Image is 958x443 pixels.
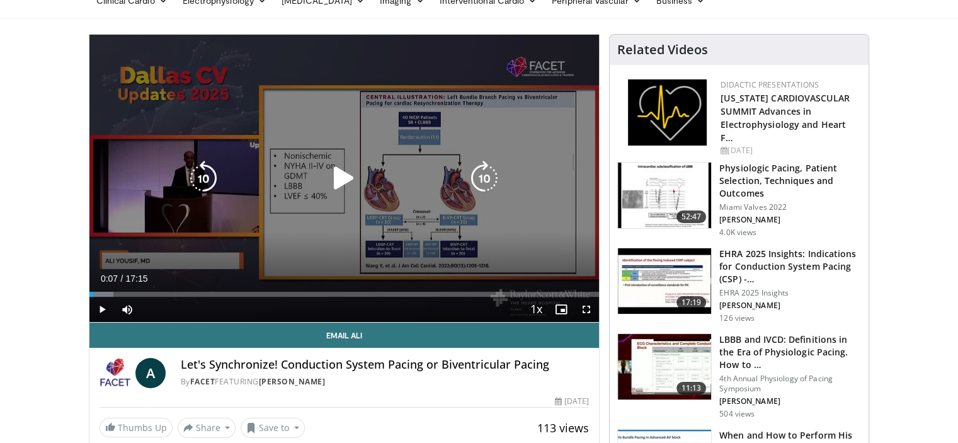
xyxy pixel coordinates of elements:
div: [DATE] [555,396,589,407]
span: 11:13 [676,382,707,394]
span: 17:15 [125,273,147,284]
span: 113 views [537,420,589,435]
video-js: Video Player [89,35,600,323]
a: 11:13 LBBB and IVCD: Definitions in the Era of Physiologic Pacing. How to … 4th Annual Physiology... [617,333,861,419]
img: afb51a12-79cb-48e6-a9ec-10161d1361b5.150x105_q85_crop-smart_upscale.jpg [618,163,711,228]
p: EHRA 2025 Insights [719,288,861,298]
a: [PERSON_NAME] [259,376,326,387]
a: A [135,358,166,388]
button: Fullscreen [574,297,599,322]
a: 52:47 Physiologic Pacing, Patient Selection, Techniques and Outcomes Miami Valves 2022 [PERSON_NA... [617,162,861,238]
h4: Let's Synchronize! Conduction System Pacing or Biventricular Pacing [181,358,589,372]
h3: EHRA 2025 Insights: Indications for Conduction System Pacing (CSP) -… [719,248,861,285]
p: [PERSON_NAME] [719,301,861,311]
button: Play [89,297,115,322]
h4: Related Videos [617,42,708,57]
span: / [121,273,123,284]
div: Progress Bar [89,292,600,297]
button: Mute [115,297,140,322]
p: [PERSON_NAME] [719,396,861,406]
p: [PERSON_NAME] [719,215,861,225]
p: Miami Valves 2022 [719,202,861,212]
div: Didactic Presentations [721,79,858,91]
button: Save to [241,418,305,438]
a: 17:19 EHRA 2025 Insights: Indications for Conduction System Pacing (CSP) -… EHRA 2025 Insights [P... [617,248,861,323]
a: [US_STATE] CARDIOVASCULAR SUMMIT Advances in Electrophysiology and Heart F… [721,92,850,144]
button: Share [178,418,236,438]
img: 1860aa7a-ba06-47e3-81a4-3dc728c2b4cf.png.150x105_q85_autocrop_double_scale_upscale_version-0.2.png [628,79,707,146]
div: [DATE] [721,145,858,156]
div: By FEATURING [181,376,589,388]
p: 126 views [719,313,755,323]
span: 0:07 [101,273,118,284]
img: 62bf89af-a4c3-4b3c-90b3-0af38275aae3.150x105_q85_crop-smart_upscale.jpg [618,334,711,400]
button: Enable picture-in-picture mode [549,297,574,322]
a: Thumbs Up [100,418,173,437]
p: 4.0K views [719,227,756,238]
span: 17:19 [676,296,707,309]
img: FACET [100,358,130,388]
h3: LBBB and IVCD: Definitions in the Era of Physiologic Pacing. How to … [719,333,861,371]
img: 1190cdae-34f8-4da3-8a3e-0c6a588fe0e0.150x105_q85_crop-smart_upscale.jpg [618,248,711,314]
p: 4th Annual Physiology of Pacing Symposium [719,374,861,394]
a: Email Ali [89,323,600,348]
button: Playback Rate [523,297,549,322]
a: FACET [190,376,215,387]
p: 504 views [719,409,755,419]
span: 52:47 [676,210,707,223]
h3: Physiologic Pacing, Patient Selection, Techniques and Outcomes [719,162,861,200]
